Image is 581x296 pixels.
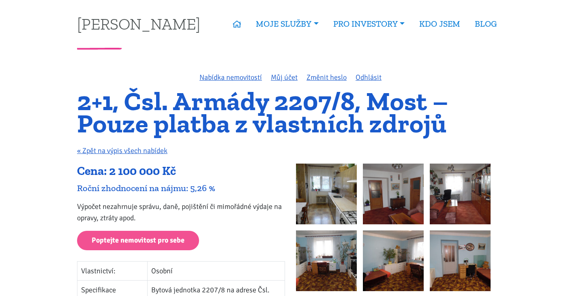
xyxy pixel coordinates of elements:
[77,90,504,134] h1: 2+1, Čsl. Armády 2207/8, Most – Pouze platba z vlastních zdrojů
[199,73,262,82] a: Nabídka nemovitostí
[77,262,148,281] td: Vlastnictví:
[77,231,199,251] a: Poptejte nemovitost pro sebe
[412,15,467,33] a: KDO JSEM
[249,15,326,33] a: MOJE SLUŽBY
[467,15,504,33] a: BLOG
[148,262,285,281] td: Osobní
[77,164,285,179] div: Cena: 2 100 000 Kč
[77,201,285,224] p: Výpočet nezahrnuje správu, daně, pojištění či mimořádné výdaje na opravy, ztráty apod.
[77,16,200,32] a: [PERSON_NAME]
[307,73,347,82] a: Změnit heslo
[77,183,285,194] div: Roční zhodnocení na nájmu: 5,26 %
[326,15,412,33] a: PRO INVESTORY
[77,146,167,155] a: « Zpět na výpis všech nabídek
[271,73,298,82] a: Můj účet
[356,73,382,82] a: Odhlásit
